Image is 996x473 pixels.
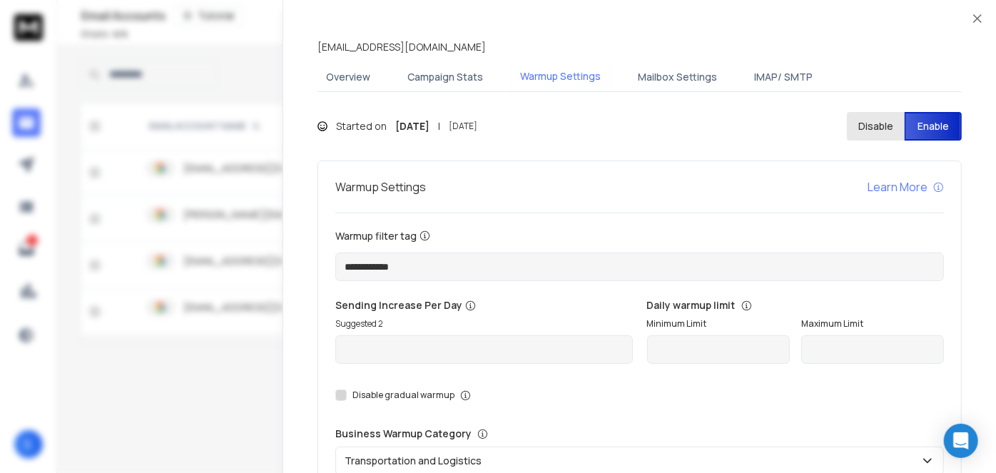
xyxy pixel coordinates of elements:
[512,61,609,93] button: Warmup Settings
[746,61,821,93] button: IMAP/ SMTP
[352,390,454,401] label: Disable gradual warmup
[868,178,944,195] a: Learn More
[345,454,487,468] p: Transportation and Logistics
[399,61,492,93] button: Campaign Stats
[335,178,426,195] h1: Warmup Settings
[629,61,726,93] button: Mailbox Settings
[944,424,978,458] div: Open Intercom Messenger
[847,112,905,141] button: Disable
[647,298,945,312] p: Daily warmup limit
[317,61,379,93] button: Overview
[335,318,633,330] p: Suggested 2
[335,427,944,441] p: Business Warmup Category
[317,40,486,54] p: [EMAIL_ADDRESS][DOMAIN_NAME]
[395,119,430,133] strong: [DATE]
[317,119,477,133] div: Started on
[449,121,477,132] span: [DATE]
[801,318,944,330] label: Maximum Limit
[438,119,440,133] span: |
[335,230,944,241] label: Warmup filter tag
[847,112,962,141] button: DisableEnable
[905,112,962,141] button: Enable
[335,298,633,312] p: Sending Increase Per Day
[647,318,790,330] label: Minimum Limit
